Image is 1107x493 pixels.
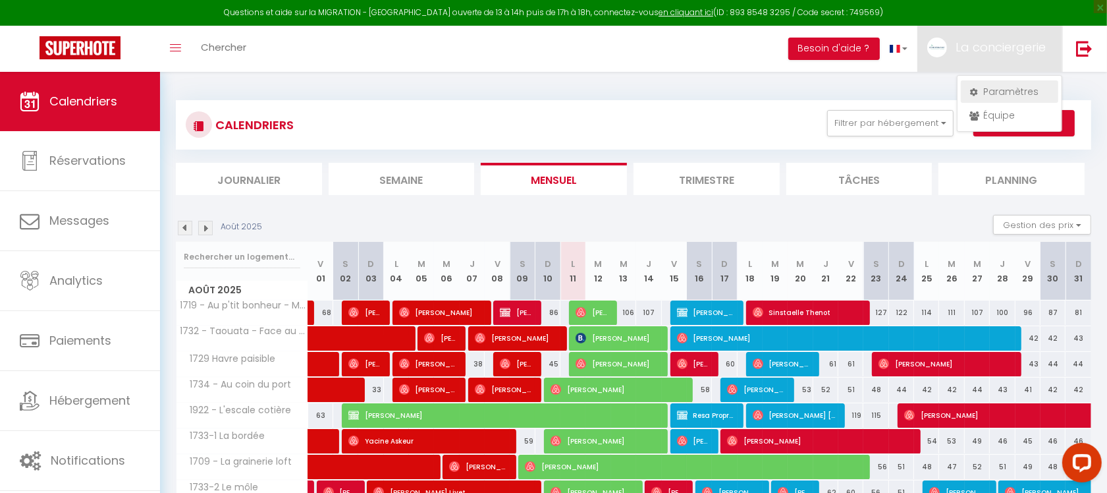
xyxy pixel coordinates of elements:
li: Journalier [176,163,322,195]
div: 46 [1040,429,1066,453]
div: 61 [813,352,838,376]
div: 61 [838,352,863,376]
li: Planning [938,163,1085,195]
li: Trimestre [634,163,780,195]
div: 51 [838,378,863,402]
span: 1719 - Au p'tit bonheur - Maison GENOUILLE [178,301,310,310]
th: 20 [788,242,813,301]
p: Août 2025 [221,221,262,233]
span: [PERSON_NAME] [399,351,458,376]
abbr: S [697,258,703,270]
th: 01 [308,242,333,301]
div: 46 [1066,429,1091,453]
a: Paramètres [961,80,1058,103]
span: [PERSON_NAME] [677,428,711,453]
th: 10 [535,242,560,301]
div: 68 [308,301,333,325]
div: 119 [838,403,863,428]
div: 43 [1066,326,1091,351]
th: 24 [889,242,914,301]
span: Yacine Askeur [348,428,507,453]
div: 42 [939,378,964,402]
div: 86 [535,301,560,325]
span: Chercher [201,40,246,54]
span: [PERSON_NAME] [753,351,811,376]
span: Analytics [49,272,103,289]
div: 48 [863,378,888,402]
th: 23 [863,242,888,301]
abbr: S [873,258,879,270]
span: Messages [49,212,109,229]
abbr: D [898,258,905,270]
span: [PERSON_NAME] [449,454,508,479]
div: 52 [813,378,838,402]
img: Super Booking [40,36,121,59]
th: 28 [990,242,1015,301]
li: Tâches [786,163,932,195]
div: 81 [1066,301,1091,325]
span: 1922 - L'escale cotière [178,403,295,418]
abbr: J [823,258,828,270]
abbr: J [470,258,475,270]
abbr: V [848,258,854,270]
div: 43 [1015,352,1040,376]
span: [PERSON_NAME] [348,300,382,325]
span: [PERSON_NAME] [424,326,458,351]
div: 54 [914,429,939,453]
abbr: M [418,258,425,270]
div: 48 [1040,455,1066,479]
abbr: M [595,258,603,270]
th: 15 [662,242,687,301]
div: 49 [1015,455,1040,479]
th: 14 [636,242,661,301]
div: 106 [611,301,636,325]
button: Filtrer par hébergement [827,110,954,136]
span: Hébergement [49,392,130,409]
div: 42 [1040,326,1066,351]
div: 42 [1040,378,1066,402]
div: 44 [965,378,990,402]
div: 59 [510,429,535,453]
abbr: V [671,258,677,270]
div: 58 [687,378,712,402]
abbr: L [394,258,398,270]
abbr: S [343,258,349,270]
div: 127 [863,301,888,325]
div: 51 [990,455,1015,479]
div: 38 [460,352,485,376]
iframe: LiveChat chat widget [1052,438,1107,493]
span: Resa Propriétaire [677,403,736,428]
h3: CALENDRIERS [212,110,294,140]
div: 56 [863,455,888,479]
abbr: M [973,258,981,270]
div: 100 [990,301,1015,325]
span: [PERSON_NAME] [677,300,736,325]
span: [PERSON_NAME] [399,377,458,402]
th: 11 [560,242,585,301]
span: Notifications [51,452,125,469]
span: La conciergerie [956,39,1046,55]
span: Sinstaelle Thenot [753,300,861,325]
span: [PERSON_NAME] [551,428,659,453]
div: 111 [939,301,964,325]
div: 51 [889,455,914,479]
abbr: L [571,258,575,270]
abbr: L [748,258,752,270]
abbr: D [545,258,551,270]
li: Semaine [329,163,475,195]
div: 63 [308,403,333,428]
abbr: D [367,258,374,270]
div: 52 [965,455,990,479]
span: Réservations [49,152,126,169]
th: 18 [738,242,763,301]
a: Chercher [191,26,256,72]
th: 06 [434,242,459,301]
div: 43 [990,378,1015,402]
span: [PERSON_NAME] [500,351,533,376]
span: [PERSON_NAME] [500,300,533,325]
th: 02 [333,242,358,301]
span: [PERSON_NAME] [727,428,911,453]
abbr: V [495,258,500,270]
span: 1732 - Taouata - Face au port [178,326,310,336]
